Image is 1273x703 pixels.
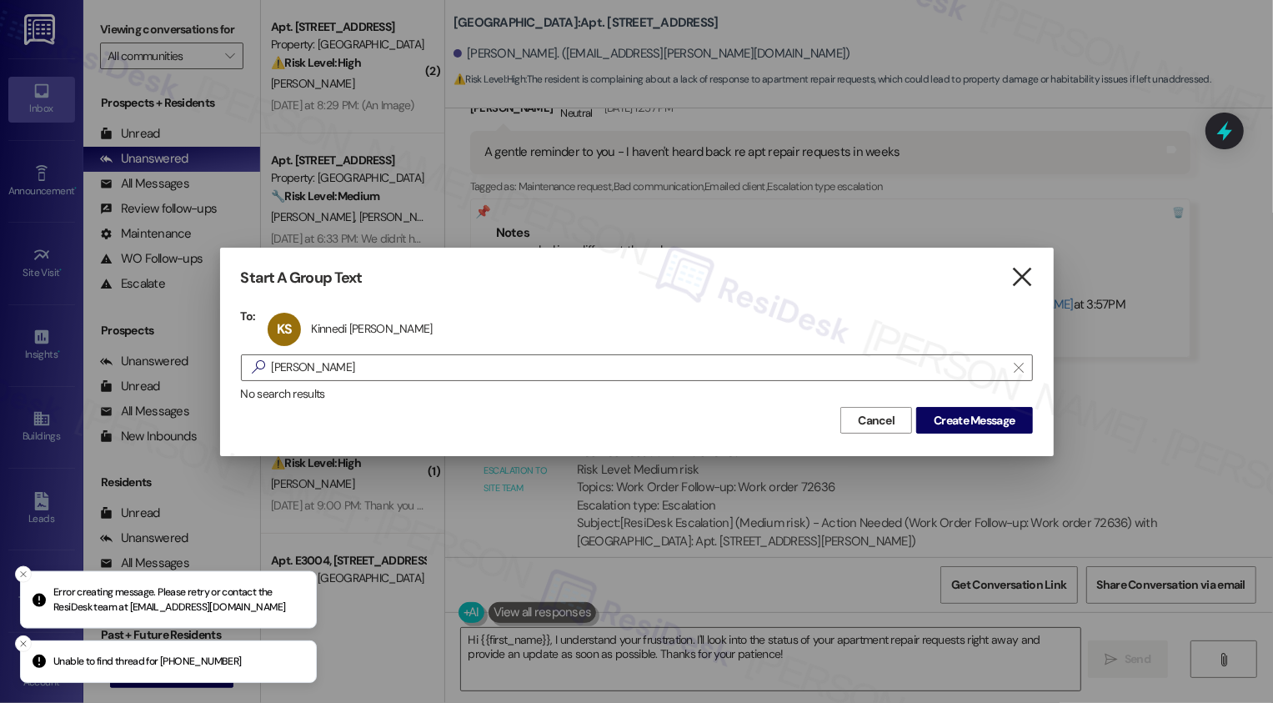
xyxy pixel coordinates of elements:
[916,407,1032,434] button: Create Message
[53,585,303,615] p: Error creating message. Please retry or contact the ResiDesk team at [EMAIL_ADDRESS][DOMAIN_NAME]
[241,385,1033,403] div: No search results
[15,635,32,652] button: Close toast
[15,566,32,583] button: Close toast
[840,407,912,434] button: Cancel
[1005,355,1032,380] button: Clear text
[934,412,1015,429] span: Create Message
[1014,361,1023,374] i: 
[241,269,363,288] h3: Start A Group Text
[1010,269,1033,286] i: 
[272,356,1005,379] input: Search for any contact or apartment
[311,321,432,336] div: Kinnedi [PERSON_NAME]
[241,309,256,324] h3: To:
[858,412,895,429] span: Cancel
[53,655,242,670] p: Unable to find thread for [PHONE_NUMBER]
[245,359,272,376] i: 
[277,320,292,338] span: KS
